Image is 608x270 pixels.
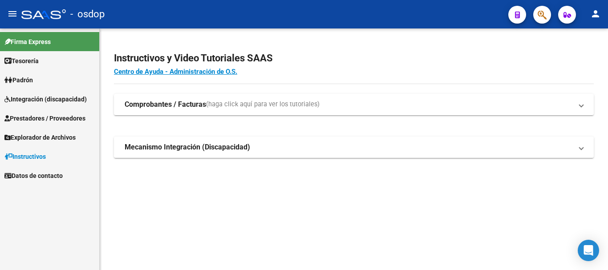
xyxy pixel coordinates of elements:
[4,37,51,47] span: Firma Express
[4,171,63,181] span: Datos de contacto
[4,75,33,85] span: Padrón
[4,133,76,142] span: Explorador de Archivos
[4,113,85,123] span: Prestadores / Proveedores
[4,56,39,66] span: Tesorería
[590,8,601,19] mat-icon: person
[7,8,18,19] mat-icon: menu
[125,100,206,109] strong: Comprobantes / Facturas
[114,137,594,158] mat-expansion-panel-header: Mecanismo Integración (Discapacidad)
[70,4,105,24] span: - osdop
[206,100,320,109] span: (haga click aquí para ver los tutoriales)
[114,50,594,67] h2: Instructivos y Video Tutoriales SAAS
[125,142,250,152] strong: Mecanismo Integración (Discapacidad)
[4,94,87,104] span: Integración (discapacidad)
[114,68,237,76] a: Centro de Ayuda - Administración de O.S.
[4,152,46,161] span: Instructivos
[578,240,599,261] div: Open Intercom Messenger
[114,94,594,115] mat-expansion-panel-header: Comprobantes / Facturas(haga click aquí para ver los tutoriales)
